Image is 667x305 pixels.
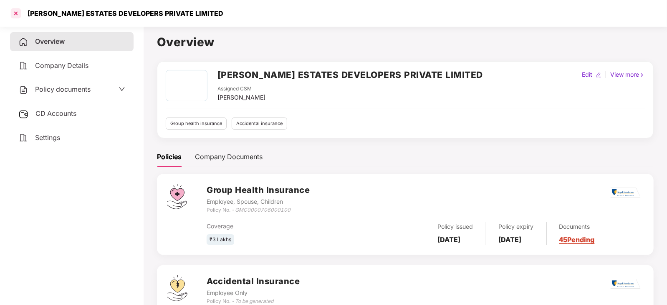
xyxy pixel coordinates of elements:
div: [PERSON_NAME] ESTATES DEVELOPERS PRIVATE LIMITED [23,9,223,17]
h3: Accidental Insurance [207,275,300,288]
h2: [PERSON_NAME] ESTATES DEVELOPERS PRIVATE LIMITED [217,68,483,82]
div: Accidental insurance [232,117,287,130]
h3: Group Health Insurance [207,184,310,197]
span: Settings [35,133,60,142]
img: svg+xml;base64,PHN2ZyB4bWxucz0iaHR0cDovL3d3dy53My5vcmcvMjAwMC9zdmciIHdpZHRoPSI0OS4zMjEiIGhlaWdodD... [167,275,187,301]
span: CD Accounts [35,109,76,117]
div: Assigned CSM [217,85,265,93]
div: Company Documents [195,152,263,162]
div: Edit [580,70,594,79]
span: Company Details [35,61,88,70]
img: rightIcon [639,72,645,78]
h1: Overview [157,33,654,51]
div: Employee Only [207,288,300,297]
img: svg+xml;base64,PHN2ZyB4bWxucz0iaHR0cDovL3d3dy53My5vcmcvMjAwMC9zdmciIHdpZHRoPSIyNCIgaGVpZ2h0PSIyNC... [18,61,28,71]
img: editIcon [596,72,601,78]
div: Documents [559,222,595,231]
i: To be generated [235,298,273,304]
img: svg+xml;base64,PHN2ZyB4bWxucz0iaHR0cDovL3d3dy53My5vcmcvMjAwMC9zdmciIHdpZHRoPSIyNCIgaGVpZ2h0PSIyNC... [18,133,28,143]
i: GMC0000706000100 [235,207,291,213]
span: down [119,86,125,92]
img: svg+xml;base64,PHN2ZyB4bWxucz0iaHR0cDovL3d3dy53My5vcmcvMjAwMC9zdmciIHdpZHRoPSIyNCIgaGVpZ2h0PSIyNC... [18,37,28,47]
div: Employee, Spouse, Children [207,197,310,206]
div: Group health insurance [166,117,227,130]
div: [PERSON_NAME] [217,93,265,102]
div: Policy expiry [499,222,534,231]
img: svg+xml;base64,PHN2ZyB3aWR0aD0iMjUiIGhlaWdodD0iMjQiIHZpZXdCb3g9IjAgMCAyNSAyNCIgZmlsbD0ibm9uZSIgeG... [18,109,29,119]
img: svg+xml;base64,PHN2ZyB4bWxucz0iaHR0cDovL3d3dy53My5vcmcvMjAwMC9zdmciIHdpZHRoPSIyNCIgaGVpZ2h0PSIyNC... [18,85,28,95]
img: svg+xml;base64,PHN2ZyB4bWxucz0iaHR0cDovL3d3dy53My5vcmcvMjAwMC9zdmciIHdpZHRoPSI0Ny43MTQiIGhlaWdodD... [167,184,187,209]
div: | [603,70,609,79]
span: Overview [35,37,65,45]
div: Policy issued [438,222,473,231]
div: Policies [157,152,182,162]
div: Policy No. - [207,206,310,214]
img: rsi.png [611,187,641,198]
span: Policy documents [35,85,91,93]
b: [DATE] [438,235,461,244]
img: rsi.png [611,279,641,289]
div: ₹3 Lakhs [207,234,234,245]
div: Coverage [207,222,352,231]
b: [DATE] [499,235,522,244]
a: 45 Pending [559,235,595,244]
div: View more [609,70,647,79]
